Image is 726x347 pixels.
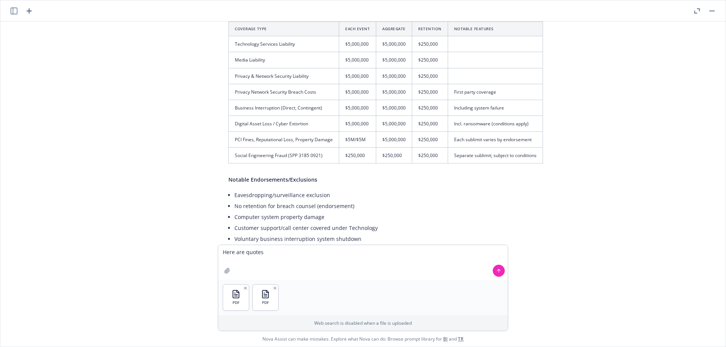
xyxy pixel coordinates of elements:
[412,22,448,36] th: Retention
[376,116,412,132] td: $5,000,000
[234,200,543,211] li: No retention for breach counsel (endorsement)
[412,132,448,148] td: $250,000
[229,132,339,148] td: PCI Fines, Reputational Loss, Property Damage
[376,100,412,116] td: $5,000,000
[229,148,339,163] td: Social Engineering Fraud (SPP 3185 0921)
[234,211,543,222] li: Computer system property damage
[448,132,543,148] td: Each sublimit varies by endorsement
[376,22,412,36] th: Aggregate
[234,233,543,244] li: Voluntary business interruption system shutdown
[228,176,317,183] span: Notable Endorsements/Exclusions
[218,245,508,280] textarea: Here are quotes
[234,222,543,233] li: Customer support/call center covered under Technology
[412,116,448,132] td: $250,000
[339,68,376,84] td: $5,000,000
[339,116,376,132] td: $5,000,000
[223,320,503,326] p: Web search is disabled when a file is uploaded
[339,36,376,52] td: $5,000,000
[262,300,269,305] span: PDF
[443,336,448,342] a: BI
[262,331,464,347] span: Nova Assist can make mistakes. Explore what Nova can do: Browse prompt library for and
[448,22,543,36] th: Notable Features
[412,36,448,52] td: $250,000
[448,100,543,116] td: Including system failure
[339,52,376,68] td: $5,000,000
[229,68,339,84] td: Privacy & Network Security Liability
[339,132,376,148] td: $5M/$5M
[412,148,448,163] td: $250,000
[376,36,412,52] td: $5,000,000
[448,148,543,163] td: Separate sublimit; subject to conditions
[412,52,448,68] td: $250,000
[376,52,412,68] td: $5,000,000
[339,22,376,36] th: Each Event
[223,285,249,310] button: PDF
[339,84,376,100] td: $5,000,000
[229,116,339,132] td: Digital Asset Loss / Cyber Extortion
[376,84,412,100] td: $5,000,000
[229,36,339,52] td: Technology Services Liability
[229,100,339,116] td: Business Interruption (Direct, Contingent)
[339,148,376,163] td: $250,000
[229,22,339,36] th: Coverage Type
[229,52,339,68] td: Media Liability
[234,190,543,200] li: Eavesdropping/surveillance exclusion
[376,132,412,148] td: $5,000,000
[412,84,448,100] td: $250,000
[376,148,412,163] td: $250,000
[229,84,339,100] td: Privacy Network Security Breach Costs
[448,116,543,132] td: Incl. ransomware (conditions apply)
[412,100,448,116] td: $250,000
[448,84,543,100] td: First party coverage
[233,300,239,305] span: PDF
[339,100,376,116] td: $5,000,000
[376,68,412,84] td: $5,000,000
[253,285,278,310] button: PDF
[458,336,464,342] a: TR
[412,68,448,84] td: $250,000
